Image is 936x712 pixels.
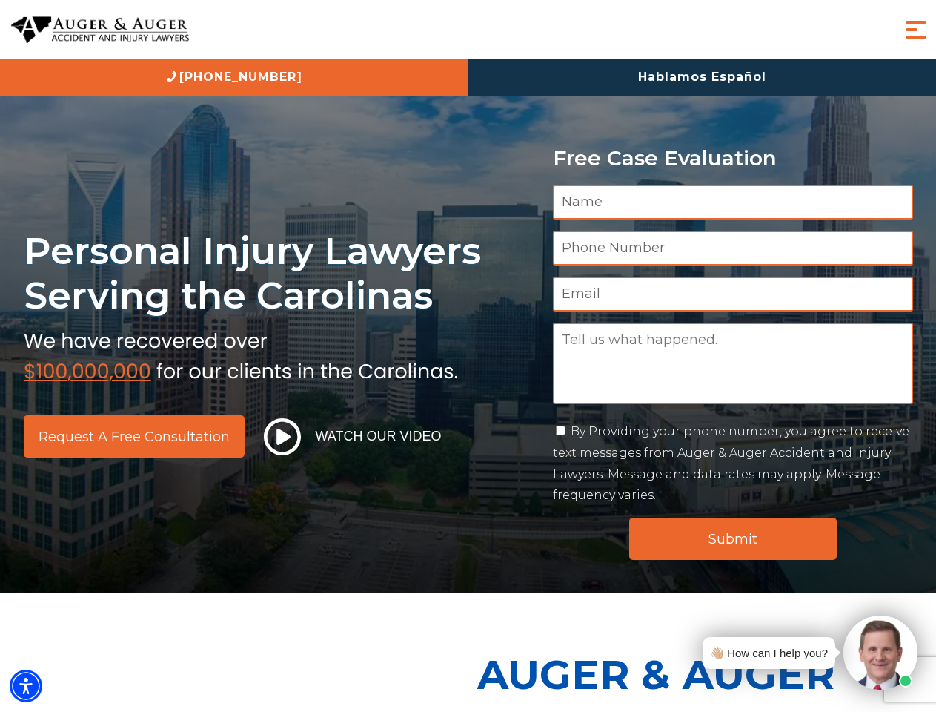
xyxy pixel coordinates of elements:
[24,228,535,318] h1: Personal Injury Lawyers Serving the Carolinas
[901,15,931,44] button: Menu
[24,326,458,382] img: sub text
[10,670,42,702] div: Accessibility Menu
[24,415,245,458] a: Request a Free Consultation
[553,147,913,170] p: Free Case Evaluation
[553,231,913,266] input: Phone Number
[553,424,909,502] label: By Providing your phone number, you agree to receive text messages from Auger & Auger Accident an...
[710,643,828,663] div: 👋🏼 How can I help you?
[843,616,917,690] img: Intaker widget Avatar
[553,277,913,311] input: Email
[553,185,913,220] input: Name
[11,16,189,44] img: Auger & Auger Accident and Injury Lawyers Logo
[629,518,837,560] input: Submit
[259,418,446,456] button: Watch Our Video
[477,638,928,711] p: Auger & Auger
[39,430,230,444] span: Request a Free Consultation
